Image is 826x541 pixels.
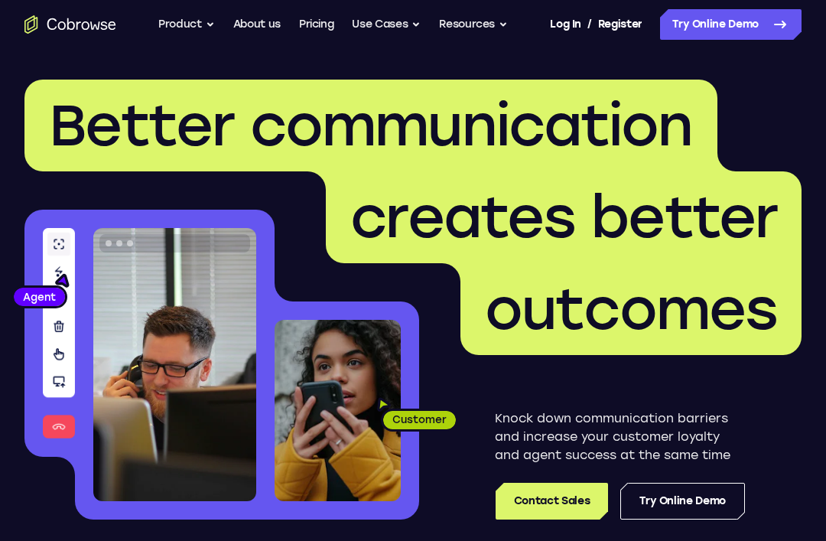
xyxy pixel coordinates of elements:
[299,9,334,40] a: Pricing
[485,275,777,344] span: outcomes
[495,409,745,464] p: Knock down communication barriers and increase your customer loyalty and agent success at the sam...
[233,9,281,40] a: About us
[439,9,508,40] button: Resources
[496,483,608,520] a: Contact Sales
[660,9,802,40] a: Try Online Demo
[275,320,401,501] img: A customer holding their phone
[352,9,421,40] button: Use Cases
[620,483,745,520] a: Try Online Demo
[598,9,642,40] a: Register
[158,9,215,40] button: Product
[93,228,256,501] img: A customer support agent talking on the phone
[550,9,580,40] a: Log In
[587,15,592,34] span: /
[49,91,693,160] span: Better communication
[24,15,116,34] a: Go to the home page
[350,183,777,252] span: creates better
